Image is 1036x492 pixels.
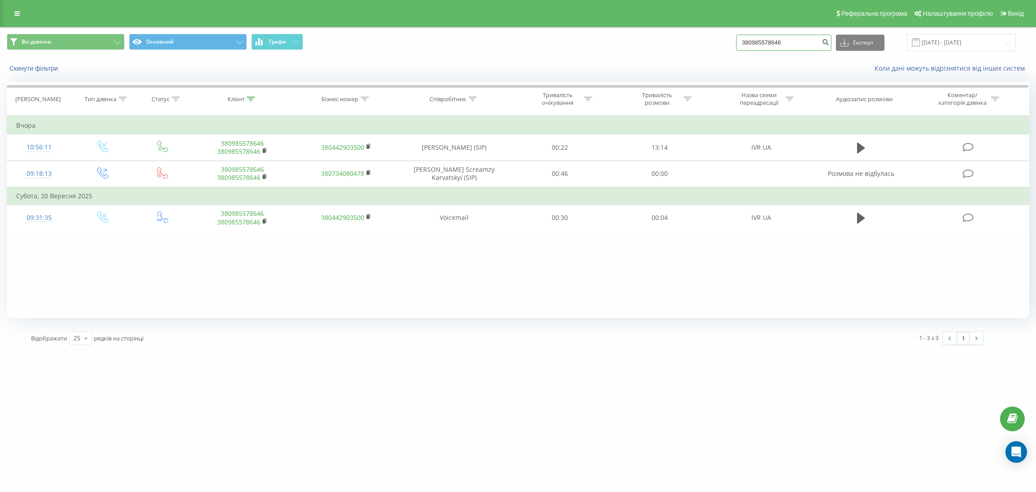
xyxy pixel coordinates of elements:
a: 380442903500 [321,143,364,152]
span: Реферальна програма [841,10,907,17]
span: Вихід [1008,10,1024,17]
td: 00:04 [610,205,710,231]
button: Основний [129,34,247,50]
td: 00:22 [510,134,610,161]
td: 00:30 [510,205,610,231]
a: 380734080478 [321,169,364,178]
a: 380985578646 [221,165,264,174]
td: [PERSON_NAME] Screamzy Karvatskyi (SIP) [398,161,510,187]
span: рядків на сторінці [94,334,143,342]
a: 380985578646 [221,139,264,148]
div: Тип дзвінка [85,95,116,103]
td: 00:00 [610,161,710,187]
div: Коментар/категорія дзвінка [936,91,989,107]
td: [PERSON_NAME] (SIP) [398,134,510,161]
a: 380442903500 [321,213,364,222]
div: Аудіозапис розмови [836,95,893,103]
td: 13:14 [610,134,710,161]
a: 380985578646 [217,218,260,226]
a: 380985578646 [221,209,264,218]
div: 09:18:13 [16,165,62,183]
td: Voicemail [398,205,510,231]
a: 380985578646 [217,173,260,182]
a: 1 [956,332,970,344]
div: Клієнт [228,95,245,103]
div: Бізнес номер [322,95,358,103]
input: Пошук за номером [736,35,831,51]
span: Всі дзвінки [22,38,51,45]
button: Експорт [836,35,884,51]
td: Вчора [7,116,1029,134]
div: Open Intercom Messenger [1005,441,1027,463]
a: Коли дані можуть відрізнятися вiд інших систем [875,64,1029,72]
span: Розмова не відбулась [828,169,894,178]
div: 1 - 3 з 3 [919,333,938,342]
td: Субота, 20 Вересня 2025 [7,187,1029,205]
a: 380985578646 [217,147,260,156]
span: Графік [269,39,286,45]
div: [PERSON_NAME] [15,95,61,103]
div: 25 [73,334,80,343]
div: Статус [152,95,170,103]
span: Налаштування профілю [923,10,993,17]
div: Назва схеми переадресації [735,91,783,107]
div: Тривалість розмови [633,91,681,107]
div: 09:31:35 [16,209,62,227]
button: Графік [251,34,303,50]
td: IVR UA [710,205,813,231]
td: 00:46 [510,161,610,187]
span: Відображати [31,334,67,342]
div: 10:56:11 [16,139,62,156]
div: Тривалість очікування [534,91,582,107]
div: Співробітник [429,95,466,103]
button: Всі дзвінки [7,34,125,50]
button: Скинути фільтри [7,64,63,72]
td: IVR UA [710,134,813,161]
